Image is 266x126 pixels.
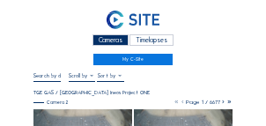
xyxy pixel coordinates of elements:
div: Camera 2 [33,100,69,106]
div: Timelapses [129,34,173,46]
div: TGE GAS / [GEOGRAPHIC_DATA] Ineos Project ONE [33,90,150,95]
a: My C-Site [93,54,174,65]
div: Cameras [92,34,128,46]
input: Search by date 󰅀 [33,72,61,79]
span: Page 1 / 6677 [186,99,220,106]
img: C-SITE Logo [107,11,159,28]
a: C-SITE Logo [33,10,233,33]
